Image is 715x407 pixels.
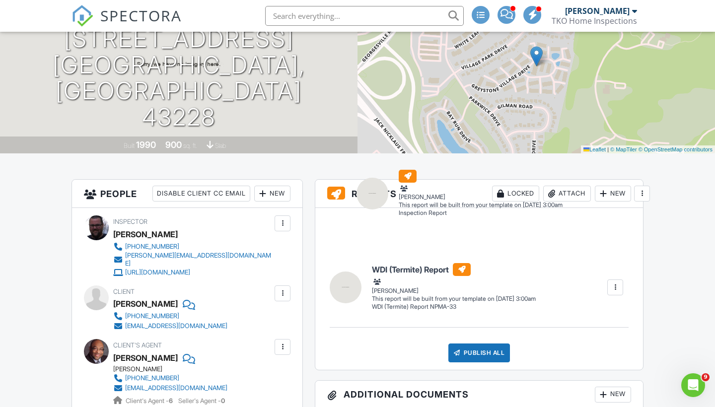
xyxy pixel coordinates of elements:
div: [EMAIL_ADDRESS][DOMAIN_NAME] [125,322,227,330]
div: [EMAIL_ADDRESS][DOMAIN_NAME] [125,384,227,392]
strong: 0 [221,397,225,405]
a: Leaflet [583,146,606,152]
span: 9 [702,373,710,381]
a: [PERSON_NAME][EMAIL_ADDRESS][DOMAIN_NAME] [113,252,272,268]
div: [PHONE_NUMBER] [125,374,179,382]
span: SPECTORA [100,5,182,26]
div: Publish All [448,343,510,362]
div: WDI (Termite) Report NPMA-33 [372,303,536,311]
span: Inspector [113,218,147,225]
div: [PERSON_NAME] [113,296,178,311]
div: 1990 [136,139,156,150]
span: Built [124,142,135,149]
div: New [595,387,631,403]
span: Client [113,288,135,295]
strong: 6 [169,397,173,405]
div: New [254,186,290,202]
div: Inspection Report [399,209,563,217]
span: | [607,146,609,152]
a: © MapTiler [610,146,637,152]
div: [PHONE_NUMBER] [125,243,179,251]
div: [PERSON_NAME] [113,365,235,373]
img: Marker [530,46,543,67]
span: Seller's Agent - [178,397,225,405]
a: [URL][DOMAIN_NAME] [113,268,272,277]
div: [PERSON_NAME] [399,183,563,201]
div: [PERSON_NAME] [565,6,630,16]
div: 900 [165,139,182,150]
a: [EMAIL_ADDRESS][DOMAIN_NAME] [113,383,227,393]
img: The Best Home Inspection Software - Spectora [71,5,93,27]
span: sq. ft. [183,142,197,149]
div: [URL][DOMAIN_NAME] [125,269,190,276]
span: Client's Agent [113,341,162,349]
a: [PHONE_NUMBER] [113,242,272,252]
h6: WDI (Termite) Report [372,263,536,276]
a: [PHONE_NUMBER] [113,373,227,383]
a: © OpenStreetMap contributors [639,146,713,152]
div: TKO Home Inspections [552,16,637,26]
span: slab [215,142,226,149]
iframe: Intercom live chat [681,373,705,397]
a: [PHONE_NUMBER] [113,311,227,321]
div: [PERSON_NAME] [372,277,536,295]
div: This report will be built from your template on [DATE] 3:00am [399,201,563,209]
div: This report will be built from your template on [DATE] 3:00am [372,295,536,303]
div: [PHONE_NUMBER] [125,312,179,320]
h1: [STREET_ADDRESS] [GEOGRAPHIC_DATA], [GEOGRAPHIC_DATA] 43228 [16,26,342,131]
h3: Reports [315,180,643,208]
h3: People [72,180,302,208]
a: [PERSON_NAME] [113,350,178,365]
input: Search everything... [265,6,464,26]
div: [PERSON_NAME] [113,227,178,242]
div: [PERSON_NAME][EMAIL_ADDRESS][DOMAIN_NAME] [125,252,272,268]
a: [EMAIL_ADDRESS][DOMAIN_NAME] [113,321,227,331]
div: Disable Client CC Email [152,186,250,202]
span: Client's Agent - [126,397,174,405]
a: SPECTORA [71,13,182,34]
